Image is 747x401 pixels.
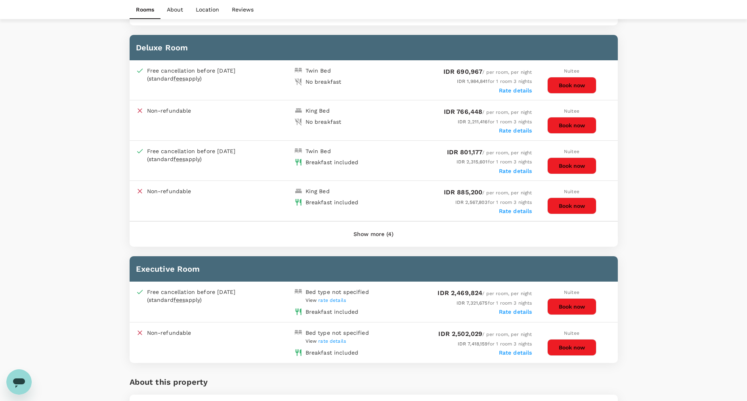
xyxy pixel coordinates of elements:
[457,159,488,165] span: IDR 2,315,601
[147,147,254,163] div: Free cancellation before [DATE] (standard apply)
[147,187,191,195] p: Non-refundable
[318,297,346,303] span: rate details
[438,330,482,338] span: IDR 2,502,029
[457,79,488,84] span: IDR 1,984,841
[499,168,532,174] label: Rate details
[444,108,483,115] span: IDR 766,448
[457,300,532,306] span: for 1 room 3 nights
[167,6,183,13] p: About
[499,349,532,356] label: Rate details
[6,369,32,395] iframe: Button to launch messaging window
[455,200,532,205] span: for 1 room 3 nights
[147,107,191,115] p: Non-refundable
[455,200,488,205] span: IDR 2,567,803
[547,198,596,214] button: Book now
[294,147,302,155] img: double-bed-icon
[457,159,532,165] span: for 1 room 3 nights
[547,117,596,134] button: Book now
[306,158,359,166] div: Breakfast included
[147,67,254,83] div: Free cancellation before [DATE] (standard apply)
[294,67,302,75] img: double-bed-icon
[306,187,330,195] div: King Bed
[136,41,611,54] h6: Deluxe Room
[447,150,532,155] span: / per room, per night
[174,156,185,162] span: fees
[136,6,154,13] p: Rooms
[458,341,488,347] span: IDR 7,418,159
[444,109,532,115] span: / per room, per night
[174,75,185,82] span: fees
[306,297,346,303] span: View
[306,329,369,337] div: Bed type not specified
[438,291,532,296] span: / per room, per night
[306,67,331,75] div: Twin Bed
[306,118,342,126] div: No breakfast
[443,68,483,75] span: IDR 690,967
[564,290,579,295] span: Nuitee
[294,187,302,195] img: king-bed-icon
[130,376,208,388] h6: About this property
[306,198,359,206] div: Breakfast included
[457,300,488,306] span: IDR 7,321,675
[294,288,302,296] img: double-bed-icon
[174,297,185,303] span: fees
[306,107,330,115] div: King Bed
[458,119,488,125] span: IDR 2,211,416
[306,338,346,344] span: View
[306,78,342,86] div: No breakfast
[318,338,346,344] span: rate details
[547,339,596,356] button: Book now
[294,107,302,115] img: king-bed-icon
[438,289,482,297] span: IDR 2,469,824
[306,147,331,155] div: Twin Bed
[458,119,532,125] span: for 1 room 3 nights
[294,329,302,337] img: double-bed-icon
[306,288,369,296] div: Bed type not specified
[306,308,359,316] div: Breakfast included
[147,329,191,337] p: Non-refundable
[547,157,596,174] button: Book now
[232,6,254,13] p: Reviews
[444,188,483,196] span: IDR 885,200
[342,225,405,244] button: Show more (4)
[458,341,532,347] span: for 1 room 3 nights
[499,87,532,94] label: Rate details
[564,108,579,114] span: Nuitee
[499,208,532,214] label: Rate details
[306,349,359,357] div: Breakfast included
[547,298,596,315] button: Book now
[564,189,579,194] span: Nuitee
[147,288,254,304] div: Free cancellation before [DATE] (standard apply)
[438,332,532,337] span: / per room, per night
[457,79,532,84] span: for 1 room 3 nights
[443,69,532,75] span: / per room, per night
[196,6,219,13] p: Location
[499,309,532,315] label: Rate details
[564,330,579,336] span: Nuitee
[564,149,579,154] span: Nuitee
[136,263,611,275] h6: Executive Room
[499,127,532,134] label: Rate details
[447,148,483,156] span: IDR 801,177
[564,68,579,74] span: Nuitee
[444,190,532,196] span: / per room, per night
[547,77,596,94] button: Book now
